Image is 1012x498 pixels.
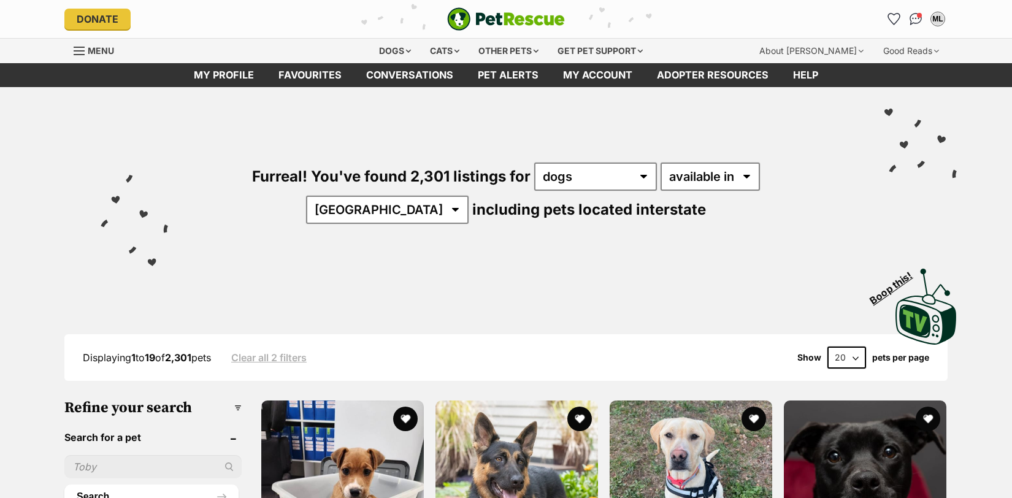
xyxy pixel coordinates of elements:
[797,353,821,362] span: Show
[751,39,872,63] div: About [PERSON_NAME]
[884,9,903,29] a: Favourites
[872,353,929,362] label: pets per page
[74,39,123,61] a: Menu
[742,407,766,431] button: favourite
[447,7,565,31] a: PetRescue
[131,351,136,364] strong: 1
[781,63,830,87] a: Help
[447,7,565,31] img: logo-e224e6f780fb5917bec1dbf3a21bbac754714ae5b6737aabdf751b685950b380.svg
[354,63,466,87] a: conversations
[906,9,926,29] a: Conversations
[567,407,592,431] button: favourite
[64,9,131,29] a: Donate
[470,39,547,63] div: Other pets
[895,269,957,345] img: PetRescue TV logo
[145,351,155,364] strong: 19
[645,63,781,87] a: Adopter resources
[895,258,957,347] a: Boop this!
[868,262,924,306] span: Boop this!
[393,407,418,431] button: favourite
[252,167,531,185] span: Furreal! You've found 2,301 listings for
[466,63,551,87] a: Pet alerts
[88,45,114,56] span: Menu
[472,201,706,218] span: including pets located interstate
[884,9,948,29] ul: Account quick links
[83,351,211,364] span: Displaying to of pets
[370,39,420,63] div: Dogs
[64,455,242,478] input: Toby
[266,63,354,87] a: Favourites
[64,399,242,416] h3: Refine your search
[875,39,948,63] div: Good Reads
[928,9,948,29] button: My account
[916,407,940,431] button: favourite
[231,352,307,363] a: Clear all 2 filters
[165,351,191,364] strong: 2,301
[64,432,242,443] header: Search for a pet
[932,13,944,25] div: ML
[549,39,651,63] div: Get pet support
[551,63,645,87] a: My account
[182,63,266,87] a: My profile
[910,13,922,25] img: chat-41dd97257d64d25036548639549fe6c8038ab92f7586957e7f3b1b290dea8141.svg
[421,39,468,63] div: Cats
